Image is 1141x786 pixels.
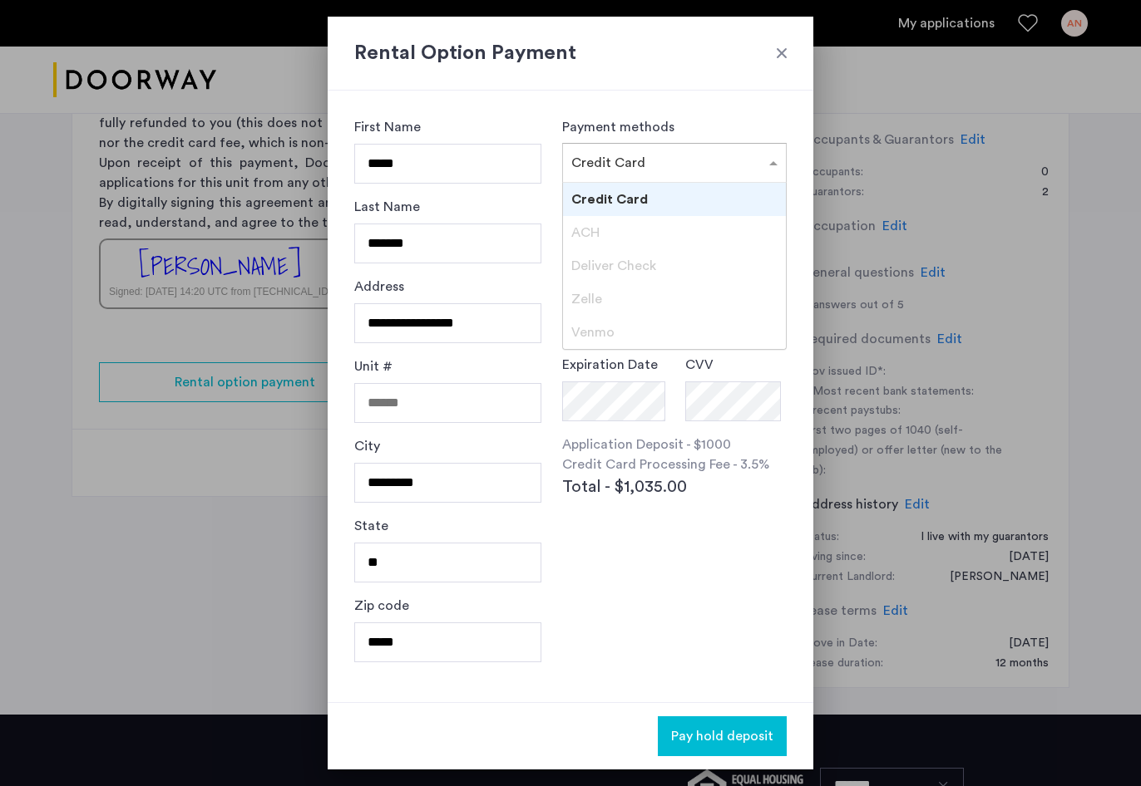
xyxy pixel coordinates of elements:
ng-dropdown-panel: Options list [562,182,787,350]
span: Venmo [571,326,615,339]
h2: Rental Option Payment [354,38,787,68]
label: Expiration Date [562,355,658,375]
label: CVV [685,355,714,375]
p: Credit Card Processing Fee - 3.5% [562,454,787,474]
span: Zelle [571,292,602,306]
label: State [354,516,388,536]
button: button [658,716,787,756]
label: Last Name [354,197,420,217]
label: Address [354,277,404,297]
label: Payment methods [562,120,674,134]
label: Zip code [354,596,409,616]
span: Pay hold deposit [671,726,773,746]
p: Application Deposit - $1000 [562,435,787,454]
label: First Name [354,117,421,137]
span: Deliver Check [571,259,656,273]
label: Unit # [354,356,393,376]
span: ACH [571,226,600,239]
label: City [354,436,380,456]
span: Credit Card [571,193,648,206]
span: Total - $1,035.00 [562,474,687,499]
